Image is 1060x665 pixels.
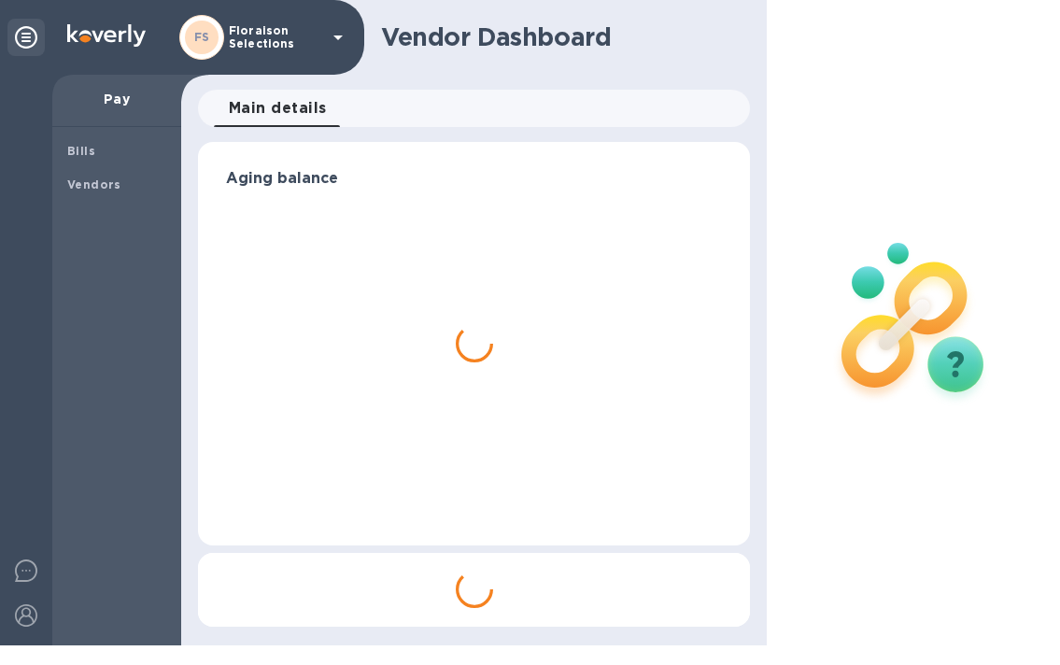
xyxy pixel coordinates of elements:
[67,144,95,158] b: Bills
[67,24,146,47] img: Logo
[381,22,737,52] h1: Vendor Dashboard
[194,30,210,44] b: FS
[229,24,322,50] p: Floraison Selections
[226,170,722,188] h3: Aging balance
[229,95,327,121] span: Main details
[67,90,166,108] p: Pay
[7,19,45,56] div: Unpin categories
[67,177,121,191] b: Vendors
